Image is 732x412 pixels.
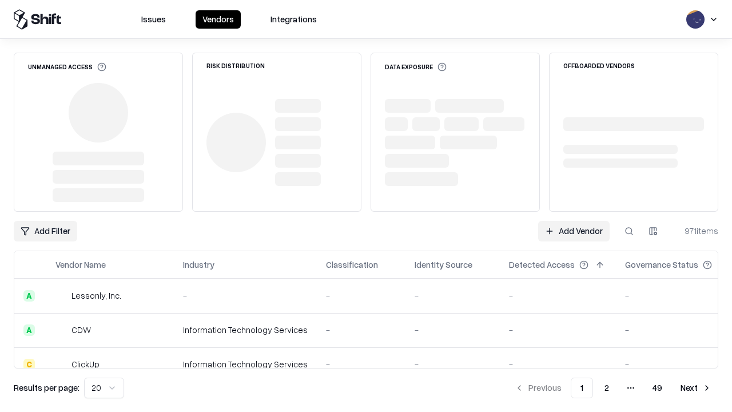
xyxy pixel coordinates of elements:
[563,62,635,69] div: Offboarded Vendors
[509,290,607,302] div: -
[625,324,730,336] div: -
[326,259,378,271] div: Classification
[23,359,35,370] div: C
[183,259,214,271] div: Industry
[134,10,173,29] button: Issues
[264,10,324,29] button: Integrations
[509,358,607,370] div: -
[643,378,671,398] button: 49
[14,382,79,394] p: Results per page:
[183,324,308,336] div: Information Technology Services
[326,324,396,336] div: -
[183,290,308,302] div: -
[326,290,396,302] div: -
[674,378,718,398] button: Next
[508,378,718,398] nav: pagination
[71,358,100,370] div: ClickUp
[625,290,730,302] div: -
[28,62,106,72] div: Unmanaged Access
[23,290,35,302] div: A
[183,358,308,370] div: Information Technology Services
[415,358,491,370] div: -
[625,259,698,271] div: Governance Status
[55,290,67,302] img: Lessonly, Inc.
[23,324,35,336] div: A
[55,359,67,370] img: ClickUp
[415,324,491,336] div: -
[415,290,491,302] div: -
[571,378,593,398] button: 1
[415,259,472,271] div: Identity Source
[625,358,730,370] div: -
[509,324,607,336] div: -
[71,290,121,302] div: Lessonly, Inc.
[71,324,91,336] div: CDW
[206,62,265,69] div: Risk Distribution
[55,324,67,336] img: CDW
[538,221,610,241] a: Add Vendor
[55,259,106,271] div: Vendor Name
[14,221,77,241] button: Add Filter
[385,62,447,72] div: Data Exposure
[196,10,241,29] button: Vendors
[326,358,396,370] div: -
[595,378,618,398] button: 2
[509,259,575,271] div: Detected Access
[673,225,718,237] div: 971 items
